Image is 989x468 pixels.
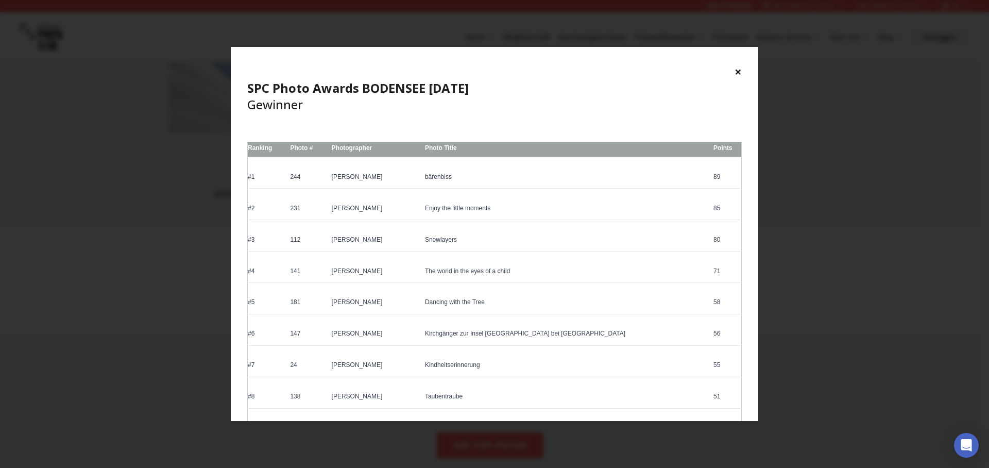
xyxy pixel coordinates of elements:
td: Snowlayers [421,231,710,252]
td: 181 [287,294,328,314]
td: Dancing with the Tree [421,294,710,314]
div: Open Intercom Messenger [954,433,979,458]
td: bärenbiss [421,168,710,189]
td: #8 [248,388,287,409]
td: [PERSON_NAME] [328,388,421,409]
th: Ranking [248,142,287,157]
td: #4 [248,262,287,283]
td: 56 [710,325,741,346]
td: [PERSON_NAME] [328,325,421,346]
td: #1 [248,168,287,189]
b: SPC Photo Awards BODENSEE [DATE] [247,79,469,96]
td: [PERSON_NAME] [328,231,421,252]
td: [PERSON_NAME] [328,357,421,377]
button: × [735,63,742,80]
td: 51 [710,388,741,409]
td: #3 [248,231,287,252]
td: 141 [287,262,328,283]
td: #5 [248,294,287,314]
td: Morgenstund [421,420,710,440]
td: 24 [287,357,328,377]
td: 89 [710,168,741,189]
td: The world in the eyes of a child [421,262,710,283]
td: 147 [287,325,328,346]
th: Photographer [328,142,421,157]
td: 112 [287,231,328,252]
td: 71 [710,262,741,283]
td: #7 [248,357,287,377]
td: 138 [287,388,328,409]
td: 80 [710,231,741,252]
td: Kindheitserinnerung [421,357,710,377]
td: 231 [287,199,328,220]
td: [PERSON_NAME] [328,262,421,283]
td: 26 [287,420,328,440]
td: 244 [287,168,328,189]
td: Kirchgänger zur Insel [GEOGRAPHIC_DATA] bei [GEOGRAPHIC_DATA] [421,325,710,346]
td: #6 [248,325,287,346]
td: 55 [710,357,741,377]
td: 40 [710,420,741,440]
th: Points [710,142,741,157]
td: 85 [710,199,741,220]
td: [PERSON_NAME] [328,199,421,220]
th: Photo # [287,142,328,157]
td: #2 [248,199,287,220]
td: [PERSON_NAME] [328,294,421,314]
td: [PERSON_NAME] [328,420,421,440]
th: Photo Title [421,142,710,157]
td: #9 [248,420,287,440]
td: Taubentraube [421,388,710,409]
h4: Gewinner [247,80,742,113]
td: [PERSON_NAME] [328,168,421,189]
td: 58 [710,294,741,314]
td: Enjoy the little moments [421,199,710,220]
